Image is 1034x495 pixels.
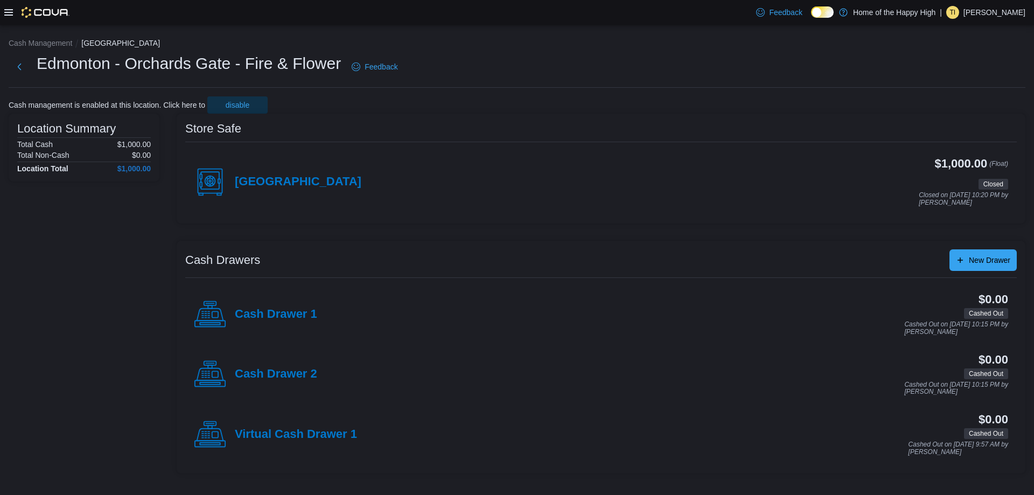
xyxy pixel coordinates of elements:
[9,101,205,109] p: Cash management is enabled at this location. Click here to
[983,179,1003,189] span: Closed
[17,122,116,135] h3: Location Summary
[946,6,959,19] div: Tolgonai Isaeva
[9,39,72,47] button: Cash Management
[365,61,397,72] span: Feedback
[940,6,942,19] p: |
[964,308,1008,319] span: Cashed Out
[989,157,1008,177] p: (Float)
[969,369,1003,379] span: Cashed Out
[964,428,1008,439] span: Cashed Out
[81,39,160,47] button: [GEOGRAPHIC_DATA]
[919,192,1008,206] p: Closed on [DATE] 10:20 PM by [PERSON_NAME]
[226,100,249,110] span: disable
[949,249,1017,271] button: New Drawer
[950,6,956,19] span: TI
[904,321,1008,336] p: Cashed Out on [DATE] 10:15 PM by [PERSON_NAME]
[17,140,53,149] h6: Total Cash
[769,7,802,18] span: Feedback
[235,367,317,381] h4: Cash Drawer 2
[132,151,151,159] p: $0.00
[235,175,361,189] h4: [GEOGRAPHIC_DATA]
[752,2,806,23] a: Feedback
[811,6,834,18] input: Dark Mode
[17,151,69,159] h6: Total Non-Cash
[979,413,1008,426] h3: $0.00
[909,441,1008,456] p: Cashed Out on [DATE] 9:57 AM by [PERSON_NAME]
[22,7,69,18] img: Cova
[9,56,30,78] button: Next
[9,38,1025,51] nav: An example of EuiBreadcrumbs
[963,6,1025,19] p: [PERSON_NAME]
[853,6,935,19] p: Home of the Happy High
[935,157,988,170] h3: $1,000.00
[117,140,151,149] p: $1,000.00
[969,255,1010,266] span: New Drawer
[117,164,151,173] h4: $1,000.00
[37,53,341,74] h1: Edmonton - Orchards Gate - Fire & Flower
[347,56,402,78] a: Feedback
[235,308,317,322] h4: Cash Drawer 1
[207,96,268,114] button: disable
[969,309,1003,318] span: Cashed Out
[235,428,357,442] h4: Virtual Cash Drawer 1
[17,164,68,173] h4: Location Total
[964,368,1008,379] span: Cashed Out
[979,179,1008,190] span: Closed
[185,254,260,267] h3: Cash Drawers
[969,429,1003,438] span: Cashed Out
[185,122,241,135] h3: Store Safe
[979,293,1008,306] h3: $0.00
[904,381,1008,396] p: Cashed Out on [DATE] 10:15 PM by [PERSON_NAME]
[979,353,1008,366] h3: $0.00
